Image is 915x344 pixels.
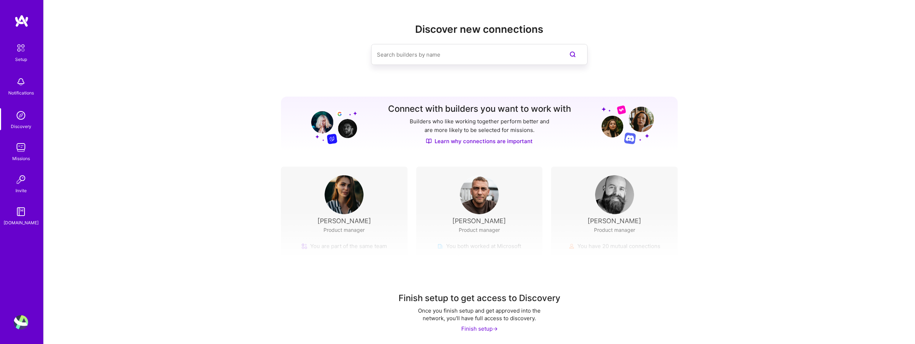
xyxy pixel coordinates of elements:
[12,155,30,162] div: Missions
[325,175,364,214] img: User Avatar
[14,14,29,27] img: logo
[461,325,498,332] div: Finish setup ->
[14,315,28,330] img: User Avatar
[595,175,634,214] img: User Avatar
[407,307,551,322] div: Once you finish setup and get approved into the network, you'll have full access to discovery.
[602,105,654,144] img: Grow your network
[8,89,34,97] div: Notifications
[12,315,30,330] a: User Avatar
[4,219,39,226] div: [DOMAIN_NAME]
[14,75,28,89] img: bell
[13,40,28,56] img: setup
[388,104,571,114] h3: Connect with builders you want to work with
[16,187,27,194] div: Invite
[408,117,551,134] p: Builders who like working together perform better and are more likely to be selected for missions.
[14,172,28,187] img: Invite
[14,108,28,123] img: discovery
[426,137,533,145] a: Learn why connections are important
[377,45,553,64] input: Search builders by name
[11,123,31,130] div: Discovery
[399,292,560,304] div: Finish setup to get access to Discovery
[281,23,678,35] h2: Discover new connections
[14,140,28,155] img: teamwork
[14,204,28,219] img: guide book
[460,175,499,214] img: User Avatar
[426,138,432,144] img: Discover
[15,56,27,63] div: Setup
[568,50,577,59] i: icon SearchPurple
[305,105,357,144] img: Grow your network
